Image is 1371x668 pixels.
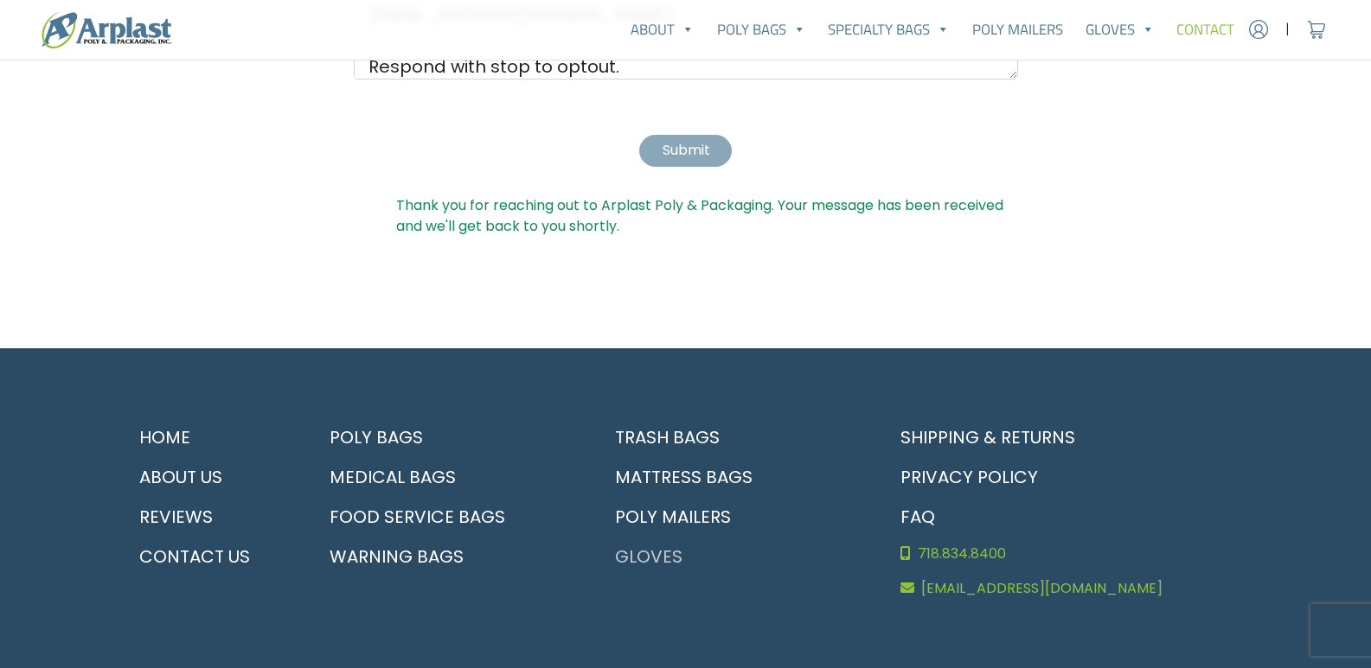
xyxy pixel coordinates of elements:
[42,11,171,48] img: logo
[601,417,866,457] a: Trash Bags
[125,417,295,457] a: Home
[887,417,1246,457] a: Shipping & Returns
[1074,12,1166,47] a: Gloves
[601,537,866,576] a: Gloves
[887,571,1246,606] a: [EMAIL_ADDRESS][DOMAIN_NAME]
[1285,19,1290,40] span: |
[125,537,295,576] a: Contact Us
[354,181,1018,251] div: Thank you for reaching out to Arplast Poly & Packaging. Your message has been received and we'll ...
[601,497,866,537] a: Poly Mailers
[125,497,295,537] a: Reviews
[316,457,580,497] a: Medical Bags
[706,12,817,47] a: Poly Bags
[887,497,1246,537] a: FAQ
[316,537,580,576] a: Warning Bags
[817,12,962,47] a: Specialty Bags
[887,457,1246,497] a: Privacy Policy
[601,457,866,497] a: Mattress Bags
[1165,12,1246,47] a: Contact
[125,457,295,497] a: About Us
[619,12,706,47] a: About
[316,497,580,537] a: Food Service Bags
[316,417,580,457] a: Poly Bags
[961,12,1074,47] a: Poly Mailers
[887,537,1246,571] a: 718.834.8400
